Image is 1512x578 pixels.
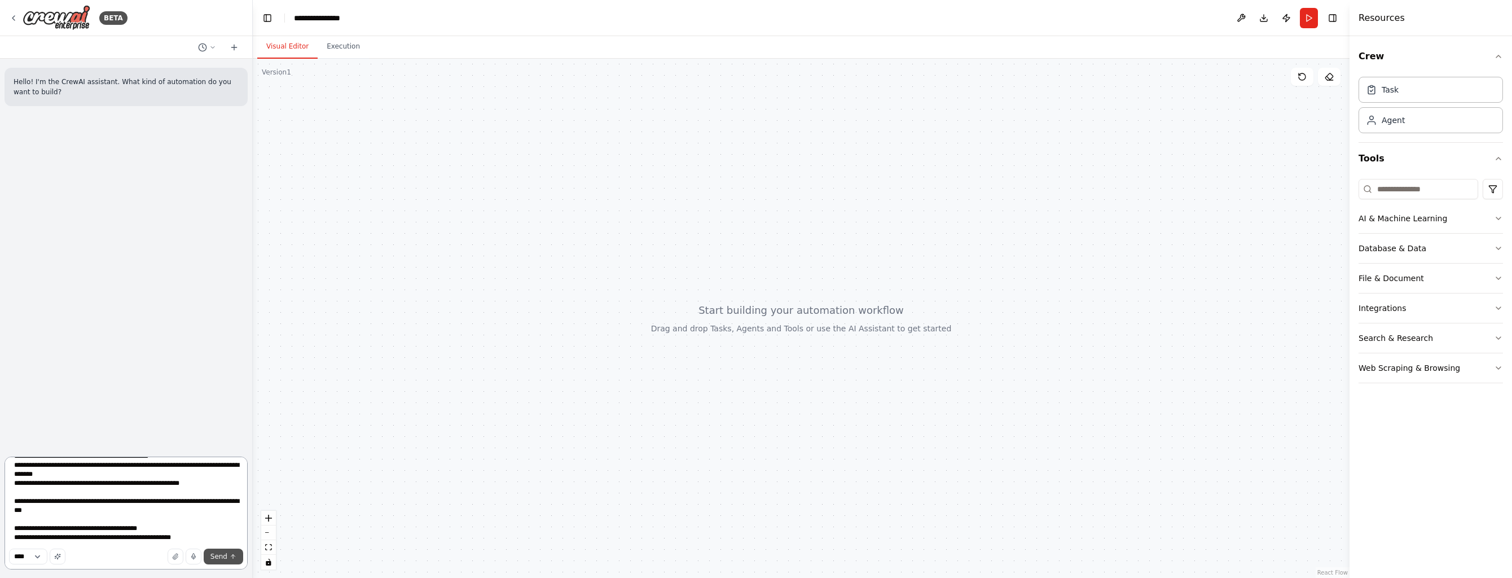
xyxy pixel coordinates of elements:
button: Upload files [168,549,183,564]
button: Click to speak your automation idea [186,549,201,564]
button: Hide left sidebar [260,10,275,26]
button: zoom out [261,526,276,540]
div: BETA [99,11,128,25]
button: Database & Data [1359,234,1503,263]
button: toggle interactivity [261,555,276,570]
div: Agent [1382,115,1405,126]
div: Task [1382,84,1399,95]
div: Web Scraping & Browsing [1359,362,1460,374]
button: AI & Machine Learning [1359,204,1503,233]
div: Search & Research [1359,332,1433,344]
button: Improve this prompt [50,549,65,564]
p: Hello! I'm the CrewAI assistant. What kind of automation do you want to build? [14,77,239,97]
button: Start a new chat [225,41,243,54]
button: Web Scraping & Browsing [1359,353,1503,383]
button: Send [204,549,243,564]
button: Search & Research [1359,323,1503,353]
button: Crew [1359,41,1503,72]
button: fit view [261,540,276,555]
div: File & Document [1359,273,1424,284]
button: zoom in [261,511,276,526]
button: Switch to previous chat [194,41,221,54]
div: AI & Machine Learning [1359,213,1447,224]
button: Integrations [1359,294,1503,323]
div: Crew [1359,72,1503,142]
button: File & Document [1359,264,1503,293]
h4: Resources [1359,11,1405,25]
button: Tools [1359,143,1503,174]
nav: breadcrumb [294,12,348,24]
div: Integrations [1359,303,1406,314]
button: Execution [318,35,369,59]
div: Tools [1359,174,1503,392]
div: React Flow controls [261,511,276,570]
span: Send [210,552,227,561]
div: Version 1 [262,68,291,77]
img: Logo [23,5,90,30]
a: React Flow attribution [1317,570,1348,576]
button: Visual Editor [257,35,318,59]
div: Database & Data [1359,243,1426,254]
button: Hide right sidebar [1325,10,1340,26]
